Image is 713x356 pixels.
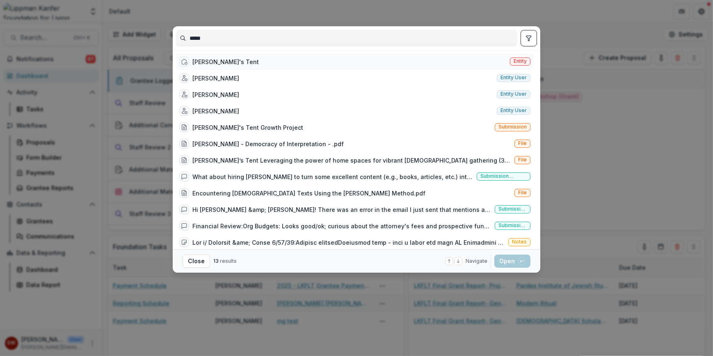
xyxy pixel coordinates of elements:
div: [PERSON_NAME] [192,107,239,115]
span: Submission comment [498,206,527,212]
span: Notes [512,239,527,245]
span: Entity [514,58,527,64]
div: Hi [PERSON_NAME] &amp; [PERSON_NAME]! There was an error in the email I just sent that mentions a... [192,205,491,214]
div: Encountering [DEMOGRAPHIC_DATA] Texts Using the [PERSON_NAME] Method.pdf [192,189,425,198]
div: Financial Review:Org Budgets: Looks good/ok; curious about the attorney's fees and prospective fu... [192,222,491,230]
div: [PERSON_NAME] [192,74,239,83]
button: Open [494,255,530,268]
span: Submission comment [480,173,527,179]
span: Submission comment [498,223,527,228]
button: Close [183,255,210,268]
div: [PERSON_NAME] - Democracy of Interpretation - .pdf [192,140,344,148]
span: Entity user [500,75,527,80]
span: Navigate [466,257,487,265]
div: [PERSON_NAME]'s Tent Growth Project [192,123,303,132]
span: Submission [498,124,527,130]
button: toggle filters [521,30,537,46]
span: results [220,258,237,264]
span: File [518,190,527,195]
span: File [518,140,527,146]
div: Lor i/ Dolorsit &ame; Conse 6/57/39:Adipisc elitsedDoeiusmod temp - inci u labor etd magn AL Enim... [192,238,505,247]
div: [PERSON_NAME]'s Tent [192,57,259,66]
span: Entity user [500,108,527,113]
div: [PERSON_NAME]’s Tent Leveraging the power of home spaces for vibrant [DEMOGRAPHIC_DATA] gathering... [192,156,511,165]
div: [PERSON_NAME] [192,90,239,99]
span: File [518,157,527,163]
span: Entity user [500,91,527,97]
div: What about hiring [PERSON_NAME] to turn some excellent content (e.g., books, articles, etc.) into... [192,172,473,181]
span: 13 [213,258,219,264]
